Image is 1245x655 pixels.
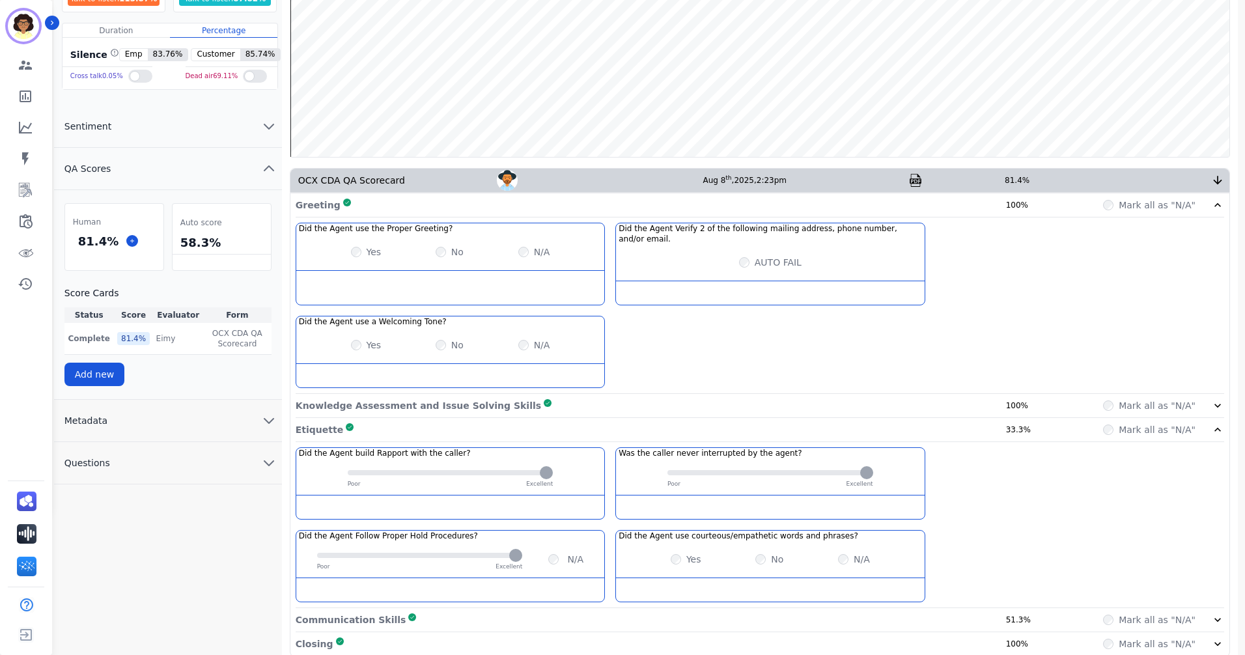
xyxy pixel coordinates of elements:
[534,339,550,352] label: N/A
[64,286,272,300] h3: Score Cards
[1006,400,1039,411] div: 100%
[156,333,176,344] p: Eimy
[64,363,125,386] button: Add new
[526,480,553,489] p: Excellent
[178,214,266,231] div: Auto score
[8,10,39,42] img: Bordered avatar
[240,49,281,61] span: 85.74 %
[170,23,277,38] div: Percentage
[67,333,111,344] p: Complete
[1006,200,1039,210] div: 100%
[299,316,447,327] h3: Did the Agent use a Welcoming Tone?
[54,162,122,175] span: QA Scores
[497,170,518,191] img: Avatar
[299,448,471,458] h3: Did the Agent build Rapport with the caller?
[54,456,120,469] span: Questions
[1006,639,1039,649] div: 100%
[1005,175,1135,186] div: 81.4%
[54,120,122,133] span: Sentiment
[909,174,922,187] img: qa-pdf.svg
[771,553,783,566] label: No
[296,423,343,436] p: Etiquette
[619,223,921,244] h3: Did the Agent Verify 2 of the following mailing address, phone number, and/or email.
[290,169,421,192] div: OCX CDA QA Scorecard
[296,199,341,212] p: Greeting
[296,613,406,626] p: Communication Skills
[367,245,382,258] label: Yes
[348,480,361,489] p: Poor
[114,307,154,323] th: Score
[1119,423,1196,436] label: Mark all as "N/A"
[496,563,522,572] p: Excellent
[1119,613,1196,626] label: Mark all as "N/A"
[191,49,240,61] span: Customer
[567,554,583,564] label: N/A
[54,400,282,442] button: Metadata chevron down
[299,223,453,234] h3: Did the Agent use the Proper Greeting?
[755,256,802,269] label: AUTO FAIL
[54,414,118,427] span: Metadata
[154,307,203,323] th: Evaluator
[148,49,188,61] span: 83.76 %
[757,176,787,185] span: 2:23pm
[76,230,121,253] div: 81.4 %
[451,245,464,258] label: No
[686,553,701,566] label: Yes
[73,217,101,227] span: Human
[203,307,272,323] th: Form
[619,448,802,458] h3: Was the caller never interrupted by the agent?
[63,23,170,38] div: Duration
[54,105,282,148] button: Sentiment chevron down
[1119,399,1196,412] label: Mark all as "N/A"
[120,49,148,61] span: Emp
[54,148,282,190] button: QA Scores chevron up
[54,442,282,484] button: Questions chevron down
[619,531,858,541] h3: Did the Agent use courteous/empathetic words and phrases?
[178,231,266,254] div: 58.3%
[1119,637,1196,650] label: Mark all as "N/A"
[854,553,870,566] label: N/A
[206,328,269,349] span: OCX CDA QA Scorecard
[261,413,277,428] svg: chevron down
[299,531,478,541] h3: Did the Agent Follow Proper Hold Procedures?
[317,563,330,572] p: Poor
[296,637,333,650] p: Closing
[64,307,114,323] th: Status
[70,67,123,86] div: Cross talk 0.05 %
[1119,199,1196,212] label: Mark all as "N/A"
[367,339,382,352] label: Yes
[725,174,731,181] sup: th
[261,455,277,471] svg: chevron down
[534,245,550,258] label: N/A
[68,48,119,61] div: Silence
[1006,615,1039,625] div: 51.3%
[703,175,833,186] div: Aug 8 , 2025 ,
[117,332,150,345] div: 81.4 %
[261,118,277,134] svg: chevron down
[1006,425,1039,435] div: 33.3%
[186,67,238,86] div: Dead air 69.11 %
[451,339,464,352] label: No
[846,480,873,489] p: Excellent
[296,399,541,412] p: Knowledge Assessment and Issue Solving Skills
[667,480,680,489] p: Poor
[261,161,277,176] svg: chevron up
